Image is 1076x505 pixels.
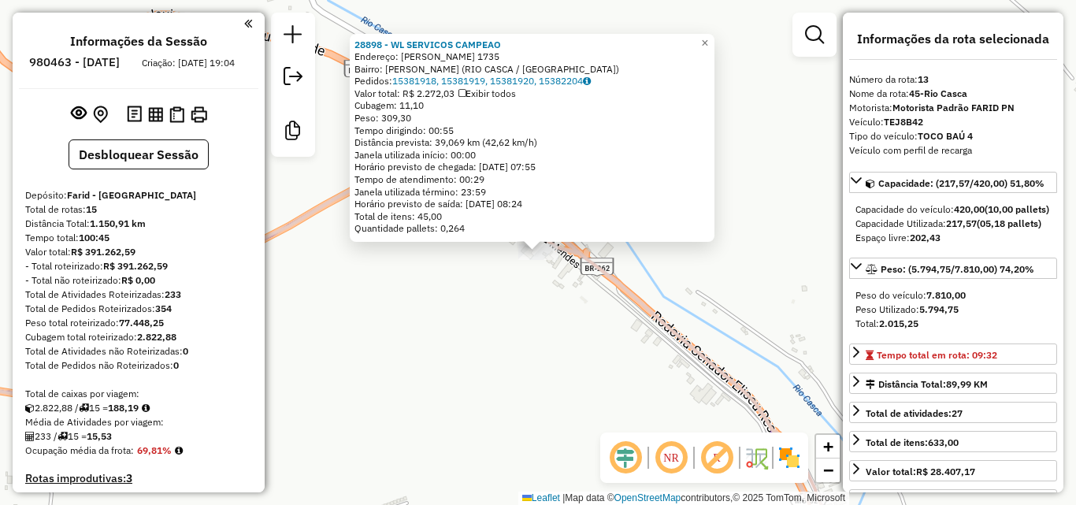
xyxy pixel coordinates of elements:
div: Janela utilizada término: 23:59 [354,186,710,199]
div: Capacidade do veículo: [855,202,1051,217]
strong: R$ 391.262,59 [103,260,168,272]
strong: 0 [114,491,121,505]
div: Peso: (5.794,75/7.810,00) 74,20% [849,282,1057,337]
div: Média de Atividades por viagem: [25,415,252,429]
strong: Motorista Padrão FARID PN [892,102,1015,113]
div: Total de Pedidos Roteirizados: [25,302,252,316]
a: Exibir filtros [799,19,830,50]
div: Veículo com perfil de recarga [849,143,1057,158]
span: Capacidade: (217,57/420,00) 51,80% [878,177,1044,189]
strong: R$ 0,00 [121,274,155,286]
strong: 69,81% [137,444,172,456]
strong: 3 [126,471,132,485]
strong: Farid - [GEOGRAPHIC_DATA] [67,189,196,201]
strong: 0 [173,359,179,371]
div: Distância prevista: 39,069 km (42,62 km/h) [354,136,710,149]
div: Depósito: [25,188,252,202]
a: Total de itens:633,00 [849,431,1057,452]
div: Total de Atividades não Roteirizadas: [25,344,252,358]
button: Centralizar mapa no depósito ou ponto de apoio [90,102,111,127]
div: Total de Pedidos não Roteirizados: [25,358,252,373]
a: Exportar sessão [277,61,309,96]
strong: 5.794,75 [919,303,959,315]
div: Capacidade: (217,57/420,00) 51,80% [849,196,1057,251]
i: Meta Caixas/viagem: 1,00 Diferença: 187,19 [142,403,150,413]
button: Exibir sessão original [68,102,90,127]
span: Peso do veículo: [855,289,966,301]
a: Distância Total:89,99 KM [849,373,1057,394]
strong: 45-Rio Casca [909,87,967,99]
div: Tipo do veículo: [849,129,1057,143]
div: Criação: [DATE] 19:04 [135,56,241,70]
a: Capacidade: (217,57/420,00) 51,80% [849,172,1057,193]
div: Capacidade Utilizada: [855,217,1051,231]
a: 28898 - WL SERVICOS CAMPEAO [354,39,501,50]
i: Total de Atividades [25,432,35,441]
div: Cubagem: 11,10 [354,99,710,112]
div: Total de caixas por viagem: [25,387,252,401]
a: Nova sessão e pesquisa [277,19,309,54]
strong: 354 [155,303,172,314]
span: Ocultar deslocamento [607,439,644,477]
span: Tempo total em rota: 09:32 [877,349,997,361]
div: Nome da rota: [849,87,1057,101]
strong: TOCO BAÚ 4 [918,130,973,142]
i: Total de rotas [79,403,89,413]
div: Total de rotas: [25,202,252,217]
i: Cubagem total roteirizado [25,403,35,413]
div: Map data © contributors,© 2025 TomTom, Microsoft [518,492,849,505]
a: Close popup [696,34,714,53]
div: Horário previsto de chegada: [DATE] 07:55 [354,161,710,173]
a: 15381918, 15381919, 15381920, 15382204 [392,75,591,87]
div: Peso Utilizado: [855,303,1051,317]
div: Veículo: [849,115,1057,129]
strong: 13 [918,73,929,85]
div: Valor total: R$ 2.272,03 [354,87,710,100]
div: Endereço: [PERSON_NAME] 1735 [354,50,710,63]
strong: 420,00 [954,203,985,215]
img: Exibir/Ocultar setores [777,445,802,470]
strong: 188,19 [108,402,139,414]
div: Tempo de atendimento: 00:29 [354,39,710,236]
strong: 77.448,25 [119,317,164,329]
span: Peso: (5.794,75/7.810,00) 74,20% [881,263,1034,275]
div: Total de itens: 45,00 [354,210,710,223]
div: Peso total roteirizado: [25,316,252,330]
h4: Informações da Sessão [70,34,207,49]
strong: 7.810,00 [926,289,966,301]
span: Exibir rótulo [698,439,736,477]
em: Média calculada utilizando a maior ocupação (%Peso ou %Cubagem) de cada rota da sessão. Rotas cro... [175,446,183,455]
div: Número da rota: [849,72,1057,87]
div: Horário previsto de saída: [DATE] 08:24 [354,198,710,210]
strong: 100:45 [79,232,109,243]
span: 89,99 KM [946,378,988,390]
div: Motorista: [849,101,1057,115]
i: Total de rotas [58,432,68,441]
strong: TEJ8B42 [884,116,923,128]
span: + [823,436,833,456]
div: Valor total: [25,245,252,259]
a: Clique aqui para minimizar o painel [244,14,252,32]
a: Zoom out [816,459,840,482]
strong: (05,18 pallets) [977,217,1041,229]
div: Espaço livre: [855,231,1051,245]
span: Exibir todos [458,87,516,99]
div: Total de Atividades Roteirizadas: [25,288,252,302]
div: 233 / 15 = [25,429,252,444]
strong: 15 [86,203,97,215]
div: - Total não roteirizado: [25,273,252,288]
div: Distância Total: [25,217,252,231]
i: Observações [583,76,591,86]
img: Fluxo de ruas [744,445,769,470]
div: Quantidade pallets: 0,264 [354,222,710,235]
div: Cubagem total roteirizado: [25,330,252,344]
strong: 233 [165,288,181,300]
div: Total de itens: [866,436,959,450]
button: Visualizar relatório de Roteirização [145,103,166,124]
strong: R$ 28.407,17 [916,466,975,477]
span: Total de atividades: [866,407,963,419]
button: Desbloquear Sessão [69,139,209,169]
span: − [823,460,833,480]
span: Ocupação média da frota: [25,444,134,456]
div: Janela utilizada início: 00:00 [354,149,710,162]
